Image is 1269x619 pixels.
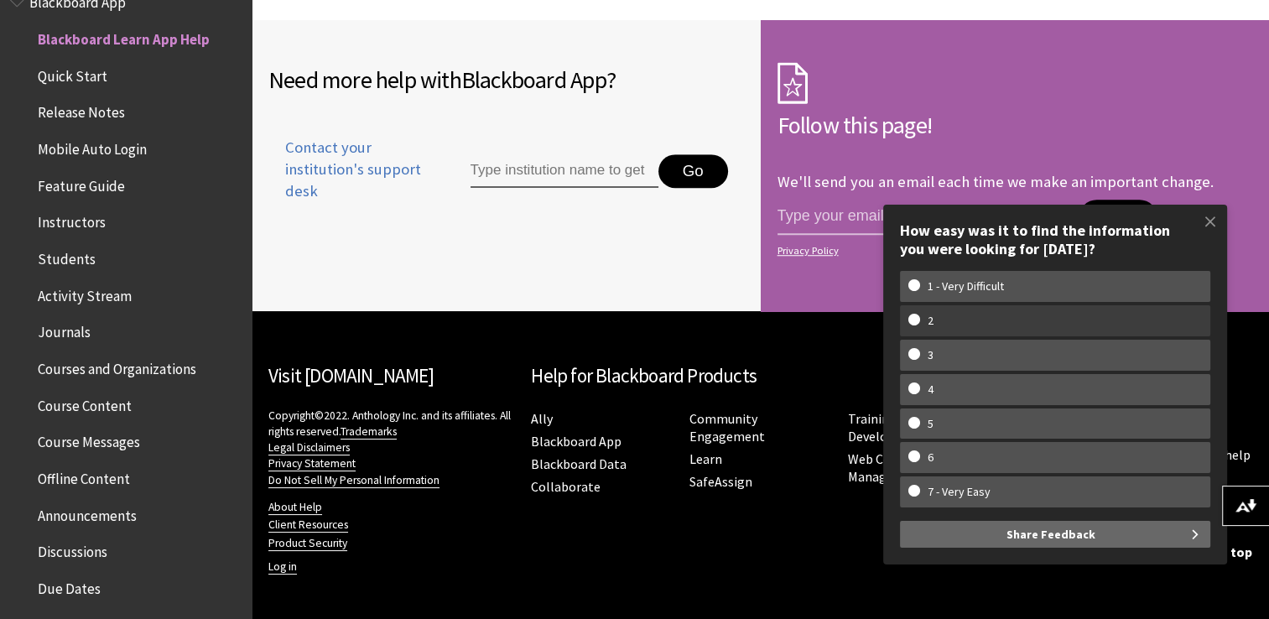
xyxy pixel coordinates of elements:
a: Log in [268,559,297,575]
a: Visit [DOMAIN_NAME] [268,363,434,388]
span: Mobile Auto Login [38,135,147,158]
a: Client Resources [268,518,348,533]
span: Course Content [38,392,132,414]
a: Trademarks [341,424,397,440]
a: Blackboard App [531,433,621,450]
span: Feature Guide [38,172,125,195]
span: Blackboard Learn App Help [38,25,210,48]
a: Web Community Manager [848,450,944,486]
span: Share Feedback [1006,521,1095,548]
a: Legal Disclaimers [268,440,350,455]
span: Discussions [38,538,107,560]
h2: Follow this page! [778,107,1253,143]
a: Privacy Policy [778,245,1248,257]
w-span: 2 [908,314,953,328]
span: Due Dates [38,575,101,597]
a: Training and Development Manager [848,410,980,445]
a: Privacy Statement [268,456,356,471]
span: Journals [38,319,91,341]
a: Product Security [268,536,347,551]
span: Blackboard App [461,65,606,95]
a: SafeAssign [689,473,752,491]
span: Instructors [38,209,106,231]
a: Contact your institution's support desk [268,137,432,223]
a: About Help [268,500,322,515]
a: Community Engagement [689,410,765,445]
input: email address [778,200,1079,235]
w-span: 1 - Very Difficult [908,279,1023,294]
span: Announcements [38,502,137,524]
w-span: 6 [908,450,953,465]
span: Activity Stream [38,282,132,304]
img: Subscription Icon [778,62,808,104]
input: Type institution name to get support [471,154,658,188]
h2: Help for Blackboard Products [531,362,990,391]
span: Offline Content [38,465,130,487]
span: Course Messages [38,429,140,451]
button: Share Feedback [900,521,1210,548]
p: Copyright©2022. Anthology Inc. and its affiliates. All rights reserved. [268,408,514,487]
span: Students [38,245,96,268]
a: Blackboard Data [531,455,627,473]
w-span: 3 [908,348,953,362]
a: Ally [531,410,553,428]
a: Learn [689,450,722,468]
h2: Need more help with ? [268,62,744,97]
a: Collaborate [531,478,601,496]
a: Do Not Sell My Personal Information [268,473,439,488]
button: Go [658,154,728,188]
button: Follow [1079,200,1157,237]
w-span: 4 [908,382,953,397]
span: Quick Start [38,62,107,85]
p: We'll send you an email each time we make an important change. [778,172,1214,191]
span: Release Notes [38,99,125,122]
w-span: 7 - Very Easy [908,485,1010,499]
w-span: 5 [908,417,953,431]
div: How easy was it to find the information you were looking for [DATE]? [900,221,1210,257]
span: Courses and Organizations [38,355,196,377]
span: Contact your institution's support desk [268,137,432,203]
